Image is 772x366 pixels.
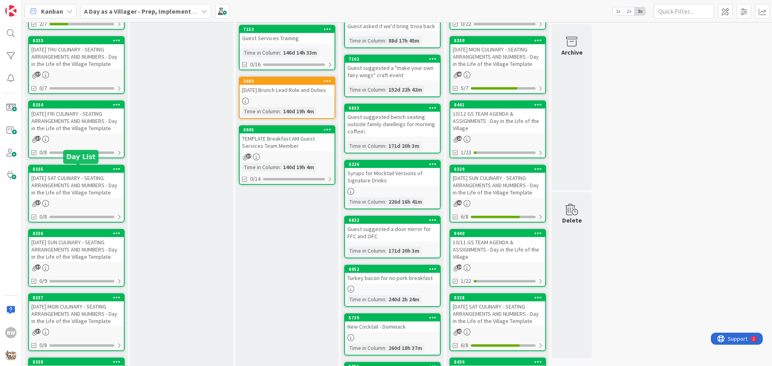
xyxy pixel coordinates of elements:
div: 8329[DATE] SUN CULINARY - SEATING ARRANGEMENTS AND NUMBERS - Day in the Life of the Village Template [450,166,545,198]
div: 8441 [454,102,545,108]
div: 7102Guest suggested a "make your own fairy wings" craft event [345,55,440,80]
span: 0/22 [461,20,471,28]
span: 25 [457,136,462,141]
span: 0/7 [39,84,47,92]
div: 6832 [349,217,440,223]
span: : [385,344,386,352]
div: 5739New Cocktail - Dominack [345,314,440,332]
span: 37 [246,153,251,159]
span: 3x [634,7,645,15]
span: : [280,163,281,172]
div: 8330[DATE] MON CULINARY - SEATING ARRANGEMENTS AND NUMBERS - Day in the Life of the Village Template [450,37,545,69]
span: : [385,295,386,304]
div: 2689 [243,78,335,84]
div: 8335 [33,166,124,172]
div: 844110/12 GS TEAM AGENDA & ASSIGNMENTS - Day in the Life of the Village [450,101,545,133]
div: 6052 [345,266,440,273]
div: 8329 [450,166,545,173]
div: Time in Column [347,295,385,304]
span: 1/22 [461,277,471,285]
span: 40 [457,72,462,77]
div: 8440 [454,231,545,236]
span: 2x [624,7,634,15]
h5: Day List [66,153,95,161]
span: 5/7 [461,84,468,92]
div: Time in Column [347,246,385,255]
div: 8330 [450,37,545,44]
div: 10/12 GS TEAM AGENDA & ASSIGNMENTS - Day in the Life of the Village [450,108,545,133]
div: [DATE] SAT CULINARY - SEATING ARRANGEMENTS AND NUMBERS - Day in the Life of the Village Template [29,173,124,198]
span: : [385,197,386,206]
div: 7152 [243,27,335,32]
div: 8338 [33,359,124,365]
span: : [385,85,386,94]
div: 8337 [29,294,124,301]
div: TEMPLATE Breakfast AM Guest Services Team Member [240,133,335,151]
div: 8337 [33,295,124,301]
div: Guest asked if we'd bring trivia back [345,14,440,31]
div: Guest suggested a "make your own fairy wings" craft event [345,63,440,80]
div: [DATE] MON CULINARY - SEATING ARRANGEMENTS AND NUMBERS - Day in the Life of the Village Template [450,44,545,69]
div: 8336 [33,231,124,236]
span: : [385,246,386,255]
div: 5739 [349,315,440,321]
span: 37 [35,200,41,205]
div: 6052Turkey bacon for no pork breakfast [345,266,440,283]
span: 37 [35,264,41,270]
div: Guest asked if we'd bring trivia back [345,21,440,31]
div: 8337[DATE] MON CULINARY - SEATING ARRANGEMENTS AND NUMBERS - Day in the Life of the Village Template [29,294,124,326]
div: 6052 [349,266,440,272]
div: 8333[DATE] THU CULINARY - SEATING ARRANGEMENTS AND NUMBERS - Day in the Life of the Village Template [29,37,124,69]
div: 8336[DATE] SUN CULINARY - SEATING ARRANGEMENTS AND NUMBERS - Day in the Life of the Village Template [29,230,124,262]
div: 8336 [29,230,124,237]
div: Guest Services Training [240,33,335,43]
div: [DATE] SUN CULINARY - SEATING ARRANGEMENTS AND NUMBERS - Day in the Life of the Village Template [29,237,124,262]
div: 6832 [345,217,440,224]
div: 844010/11 GS TEAM AGENDA & ASSIGNMENTS - Day in the Life of the Village [450,230,545,262]
div: 8329 [454,166,545,172]
div: [DATE] SUN CULINARY - SEATING ARRANGEMENTS AND NUMBERS - Day in the Life of the Village Template [450,173,545,198]
span: 37 [35,136,41,141]
div: Delete [562,215,582,225]
div: 7102 [345,55,440,63]
span: 6/8 [461,341,468,350]
div: [DATE] MON CULINARY - SEATING ARRANGEMENTS AND NUMBERS - Day in the Life of the Village Template [29,301,124,326]
div: 260d 18h 37m [386,344,424,352]
div: 6833Guest suggested bench seating outside family dwellings for morning coffee\ [345,104,440,137]
div: 6945 [240,126,335,133]
div: BW [5,327,16,338]
span: 0/8 [39,213,47,221]
div: 8335 [29,166,124,173]
div: Time in Column [347,141,385,150]
div: 8335[DATE] SAT CULINARY - SEATING ARRANGEMENTS AND NUMBERS - Day in the Life of the Village Template [29,166,124,198]
div: 140d 19h 4m [281,163,316,172]
div: Time in Column [242,163,280,172]
span: : [385,141,386,150]
div: 8439 [454,359,545,365]
div: New Cocktail - Dominack [345,321,440,332]
div: 6833 [349,105,440,111]
div: 8439 [450,358,545,366]
div: 152d 22h 42m [386,85,424,94]
div: 146d 14h 33m [281,48,319,57]
div: 8333 [33,38,124,43]
div: 8440 [450,230,545,237]
span: 2/7 [39,20,47,28]
div: 6226 [345,161,440,168]
span: 0/8 [39,148,47,157]
div: Time in Column [347,344,385,352]
div: 7152Guest Services Training [240,26,335,43]
div: 8328 [450,294,545,301]
div: 88d 17h 45m [386,36,421,45]
div: 8334 [29,101,124,108]
div: 2 [42,3,44,10]
div: Archive [561,47,583,57]
span: Kanban [41,6,63,16]
div: Turkey bacon for no pork breakfast [345,273,440,283]
div: 6226 [349,162,440,167]
div: [DATE] Brunch Lead Role and Duties [240,85,335,95]
div: 2689[DATE] Brunch Lead Role and Duties [240,78,335,95]
div: 6945TEMPLATE Breakfast AM Guest Services Team Member [240,126,335,151]
div: 240d 2h 24m [386,295,421,304]
div: 171d 20h 3m [386,141,421,150]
